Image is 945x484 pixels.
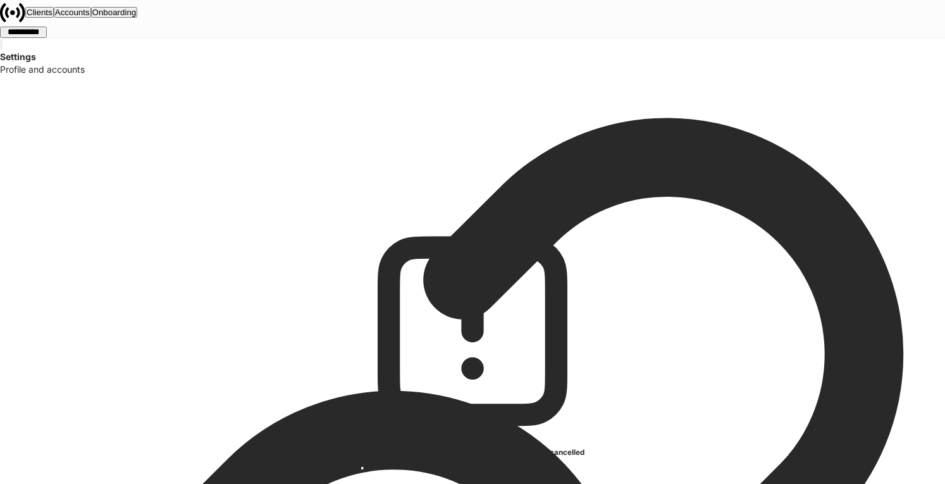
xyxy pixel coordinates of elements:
[92,8,137,16] div: Onboarding
[54,7,91,18] button: Accounts
[25,7,54,18] button: Clients
[55,8,90,16] div: Accounts
[27,8,52,16] div: Clients
[361,446,584,459] div: Docusign - [PERSON_NAME] window closed; sign in cancelled
[91,7,138,18] button: Onboarding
